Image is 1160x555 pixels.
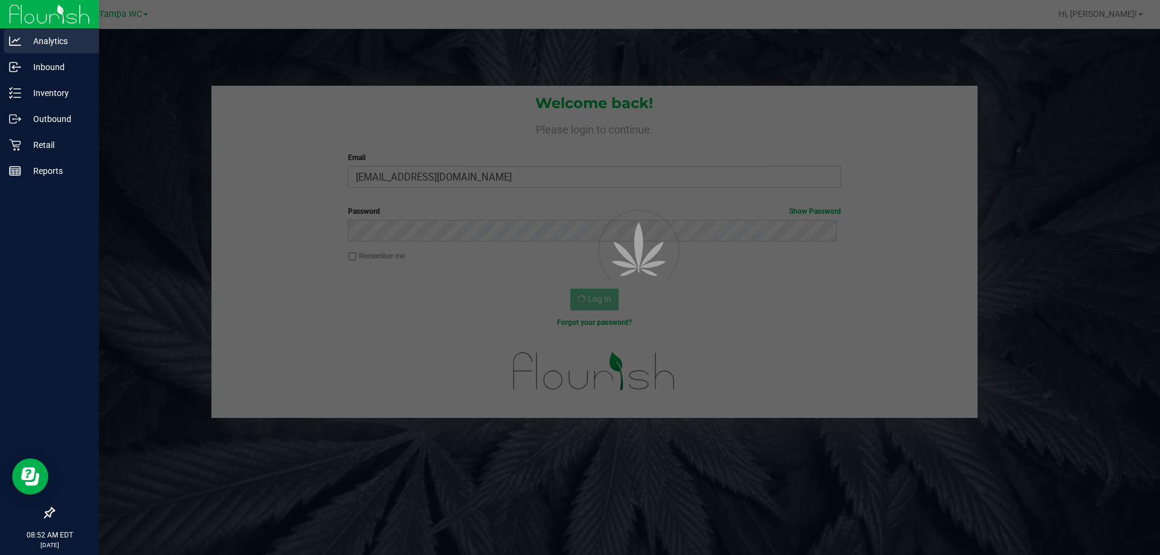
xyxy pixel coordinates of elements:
[21,34,94,48] p: Analytics
[5,530,94,541] p: 08:52 AM EDT
[5,541,94,550] p: [DATE]
[21,138,94,152] p: Retail
[21,86,94,100] p: Inventory
[21,60,94,74] p: Inbound
[9,87,21,99] inline-svg: Inventory
[9,165,21,177] inline-svg: Reports
[9,35,21,47] inline-svg: Analytics
[21,112,94,126] p: Outbound
[21,164,94,178] p: Reports
[9,113,21,125] inline-svg: Outbound
[9,61,21,73] inline-svg: Inbound
[12,458,48,495] iframe: Resource center
[9,139,21,151] inline-svg: Retail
